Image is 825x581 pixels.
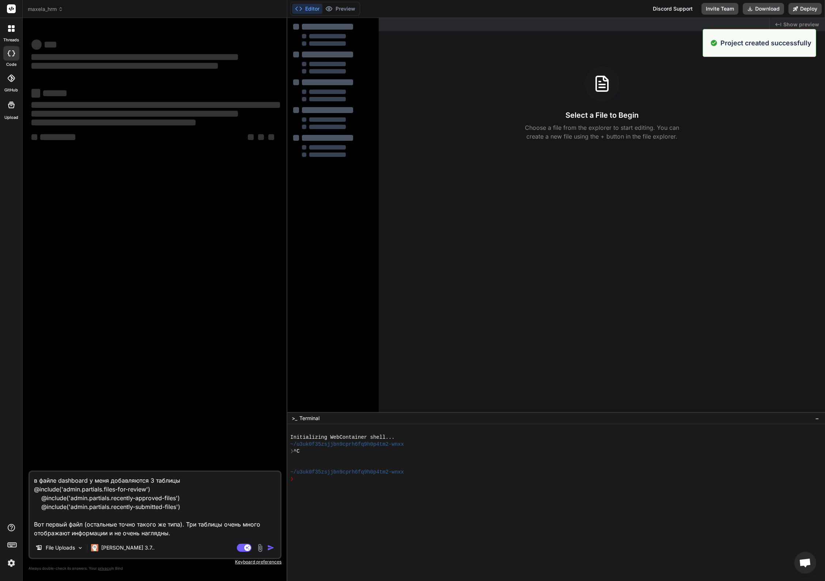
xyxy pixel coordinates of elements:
span: ‌ [31,39,42,50]
p: Project created successfully [720,38,811,48]
span: ~/u3uk0f35zsjjbn9cprh6fq9h0p4tm2-wnxx [290,469,404,476]
img: Claude 3.7 Sonnet (Anthropic) [91,544,98,551]
p: [PERSON_NAME] 3.7.. [101,544,155,551]
button: Preview [322,4,358,14]
span: ‌ [40,134,75,140]
span: Initializing WebContainer shell... [290,434,394,441]
p: Always double-check its answers. Your in Bind [29,565,281,572]
span: ‌ [31,89,40,98]
button: Download [743,3,784,15]
span: ❯ [290,448,293,455]
img: attachment [256,544,264,552]
span: Terminal [299,415,319,422]
span: ❯ [290,476,293,483]
span: ‌ [31,120,196,125]
span: ‌ [258,134,264,140]
span: ‌ [31,63,218,69]
span: ‌ [31,102,280,108]
img: Pick Models [77,545,83,551]
label: threads [3,37,19,43]
button: − [814,412,821,424]
span: ‌ [31,134,37,140]
img: icon [267,544,275,551]
img: alert [710,38,718,48]
button: Invite Team [701,3,738,15]
span: ‌ [31,54,238,60]
div: Discord Support [648,3,697,15]
p: Choose a file from the explorer to start editing. You can create a new file using the + button in... [520,123,684,141]
span: Show preview [783,21,819,28]
h3: Select a File to Begin [565,110,639,120]
img: settings [5,557,18,569]
span: ‌ [268,134,274,140]
span: ‌ [248,134,254,140]
label: code [6,61,16,68]
span: privacy [98,566,111,570]
button: Editor [292,4,322,14]
button: Deploy [788,3,822,15]
p: File Uploads [46,544,75,551]
span: maxela_hrm [28,5,63,13]
span: ‌ [43,90,67,96]
span: ~/u3uk0f35zsjjbn9cprh6fq9h0p4tm2-wnxx [290,441,404,448]
span: − [815,415,819,422]
label: GitHub [4,87,18,93]
p: Keyboard preferences [29,559,281,565]
span: ^C [294,448,300,455]
label: Upload [4,114,18,121]
span: ‌ [45,42,56,48]
div: Open chat [794,552,816,574]
span: >_ [292,415,297,422]
textarea: в файле dashboard у меня добавляются 3 таблицы @include('admin.partials.files-for-review') @inclu... [30,472,280,537]
span: ‌ [31,111,238,117]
